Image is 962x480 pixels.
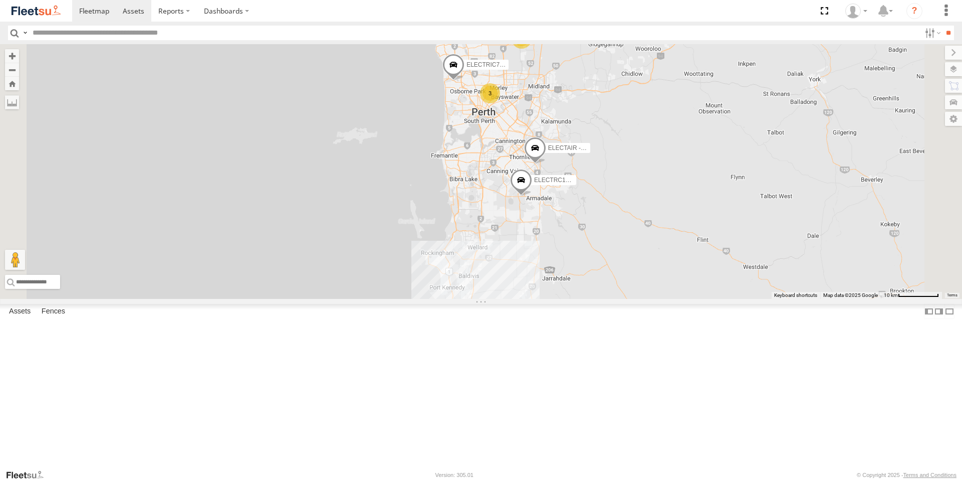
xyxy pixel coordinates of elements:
[10,4,62,18] img: fleetsu-logo-horizontal.svg
[5,77,19,90] button: Zoom Home
[5,49,19,63] button: Zoom in
[5,95,19,109] label: Measure
[921,26,942,40] label: Search Filter Options
[903,472,956,478] a: Terms and Conditions
[774,292,817,299] button: Keyboard shortcuts
[480,83,500,103] div: 3
[5,250,25,270] button: Drag Pegman onto the map to open Street View
[857,472,956,478] div: © Copyright 2025 -
[842,4,871,19] div: Wayne Betts
[4,304,36,318] label: Assets
[944,304,954,318] label: Hide Summary Table
[823,292,878,298] span: Map data ©2025 Google
[37,304,70,318] label: Fences
[934,304,944,318] label: Dock Summary Table to the Right
[548,144,598,151] span: ELECTAIR - Riaan
[884,292,898,298] span: 10 km
[6,470,52,480] a: Visit our Website
[906,3,922,19] i: ?
[947,293,957,297] a: Terms
[5,63,19,77] button: Zoom out
[435,472,473,478] div: Version: 305.01
[924,304,934,318] label: Dock Summary Table to the Left
[534,177,624,184] span: ELECTRC16 - [PERSON_NAME]
[21,26,29,40] label: Search Query
[881,292,942,299] button: Map scale: 10 km per 78 pixels
[466,61,554,68] span: ELECTRIC7 - [PERSON_NAME]
[945,112,962,126] label: Map Settings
